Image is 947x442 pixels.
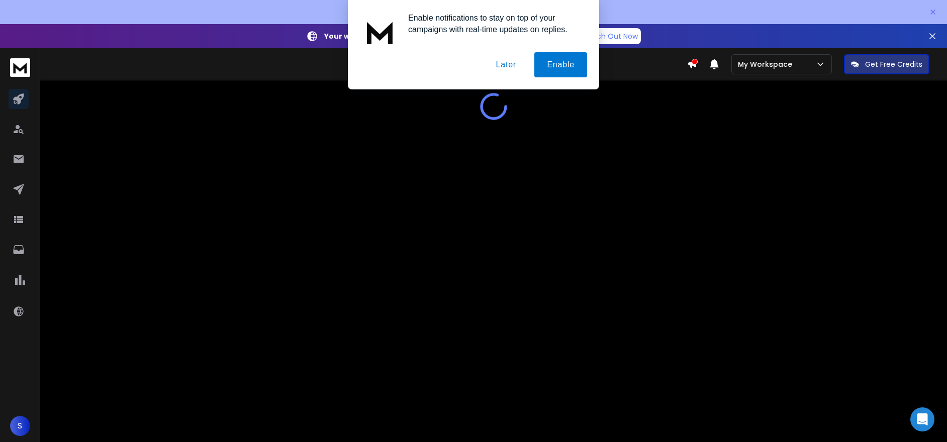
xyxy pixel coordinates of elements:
div: Open Intercom Messenger [910,407,934,431]
button: S [10,416,30,436]
div: Enable notifications to stay on top of your campaigns with real-time updates on replies. [400,12,587,35]
button: Enable [534,52,587,77]
img: notification icon [360,12,400,52]
button: Later [483,52,528,77]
